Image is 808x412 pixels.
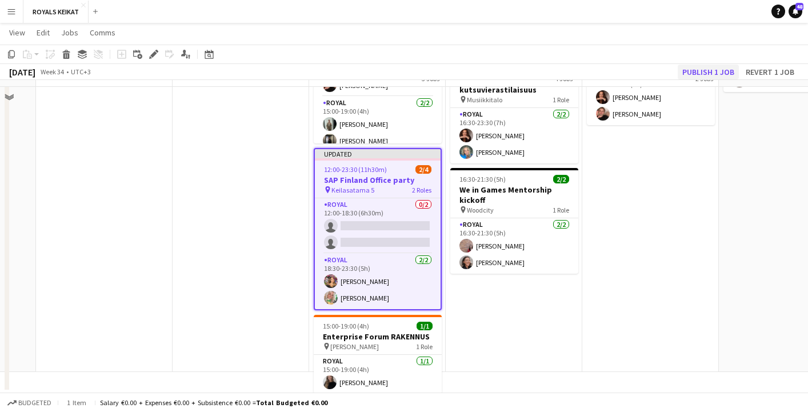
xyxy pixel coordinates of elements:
app-card-role: Royal2/218:30-23:30 (5h)[PERSON_NAME][PERSON_NAME] [315,254,441,309]
app-job-card: 15:00-19:00 (4h)1/1Enterprise Forum RAKENNUS [PERSON_NAME]1 RoleRoyal1/115:00-19:00 (4h)[PERSON_N... [314,315,442,394]
span: Keilasatama 5 [331,186,374,194]
button: Budgeted [6,397,53,409]
app-card-role: Royal0/212:00-18:30 (6h30m) [315,198,441,254]
span: [PERSON_NAME] [330,342,379,351]
span: Woodcity [467,206,494,214]
span: Comms [90,27,115,38]
span: Budgeted [18,399,51,407]
app-card-role: Royal1/115:00-19:00 (4h)[PERSON_NAME] [314,355,442,394]
div: UTC+3 [71,67,91,76]
span: 1 Role [553,95,569,104]
span: Musiikkitalo [467,95,502,104]
h3: We in Games Mentorship kickoff [450,185,578,205]
a: View [5,25,30,40]
div: Updated [315,149,441,158]
a: Comms [85,25,120,40]
button: Publish 1 job [678,65,739,79]
span: View [9,27,25,38]
span: 12:00-23:30 (11h30m) [324,165,387,174]
app-card-role: Royal2/215:00-19:00 (4h)[PERSON_NAME][PERSON_NAME] [314,97,442,152]
span: 2/4 [415,165,431,174]
button: Revert 1 job [741,65,799,79]
div: Salary €0.00 + Expenses €0.00 + Subsistence €0.00 = [100,398,327,407]
div: [DATE] [9,66,35,78]
span: 1 item [63,398,90,407]
span: 2/2 [553,175,569,183]
h3: Enterprise Forum RAKENNUS [314,331,442,342]
a: Edit [32,25,54,40]
app-card-role: Royal2/215:00-00:00 (9h)[PERSON_NAME][PERSON_NAME] [587,70,715,125]
a: Jobs [57,25,83,40]
span: 15:00-19:00 (4h) [323,322,369,330]
a: 48 [789,5,802,18]
span: 1/1 [417,322,433,330]
app-job-card: 16:30-21:30 (5h)2/2We in Games Mentorship kickoff Woodcity1 RoleRoyal2/216:30-21:30 (5h)[PERSON_N... [450,168,578,274]
button: ROYALS KEIKAT [23,1,89,23]
h3: SAP Finland Office party [315,175,441,185]
span: Edit [37,27,50,38]
app-job-card: 16:30-23:30 (7h)2/2[PERSON_NAME] kutsuvierastilaisuus Musiikkitalo1 RoleRoyal2/216:30-23:30 (7h)[... [450,58,578,163]
app-job-card: Updated12:00-23:30 (11h30m)2/4SAP Finland Office party Keilasatama 52 RolesRoyal0/212:00-18:30 (6... [314,148,442,310]
span: Week 34 [38,67,66,76]
span: Total Budgeted €0.00 [256,398,327,407]
span: 1 Role [416,342,433,351]
app-card-role: Royal2/216:30-21:30 (5h)[PERSON_NAME][PERSON_NAME] [450,218,578,274]
span: 48 [795,3,803,10]
span: 2 Roles [412,186,431,194]
span: 1 Role [553,206,569,214]
app-card-role: Royal2/216:30-23:30 (7h)[PERSON_NAME][PERSON_NAME] [450,108,578,163]
span: 16:30-21:30 (5h) [459,175,506,183]
span: Jobs [61,27,78,38]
